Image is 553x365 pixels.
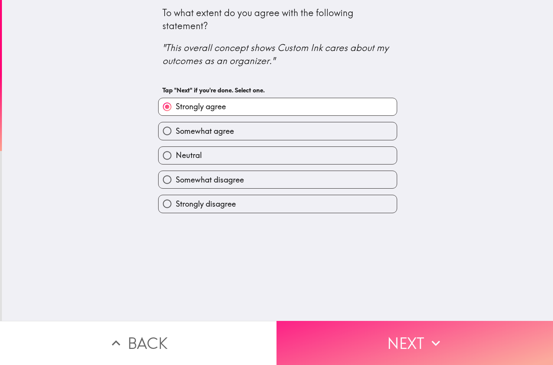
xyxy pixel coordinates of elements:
[176,174,244,185] span: Somewhat disagree
[162,7,393,67] div: To what extent do you agree with the following statement?
[162,86,393,94] h6: Tap "Next" if you're done. Select one.
[176,199,236,209] span: Strongly disagree
[159,98,397,115] button: Strongly agree
[159,122,397,140] button: Somewhat agree
[276,321,553,365] button: Next
[176,126,234,136] span: Somewhat agree
[176,101,226,112] span: Strongly agree
[176,150,202,161] span: Neutral
[159,171,397,188] button: Somewhat disagree
[159,147,397,164] button: Neutral
[162,42,391,66] i: "This overall concept shows Custom Ink cares about my outcomes as an organizer."
[159,195,397,212] button: Strongly disagree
